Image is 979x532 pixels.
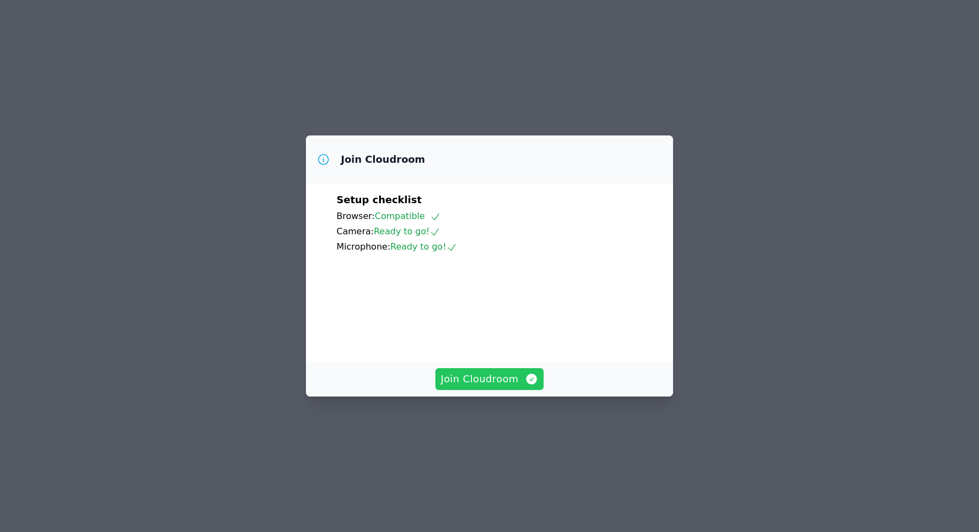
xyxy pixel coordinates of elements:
span: Join Cloudroom [441,371,539,387]
span: Camera: [337,226,374,237]
span: Ready to go! [374,226,440,237]
span: Ready to go! [391,241,457,252]
button: Join Cloudroom [435,368,544,390]
span: Setup checklist [337,194,422,205]
span: Browser: [337,211,375,221]
h3: Join Cloudroom [341,153,425,166]
span: Microphone: [337,241,391,252]
span: Compatible [375,211,441,221]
